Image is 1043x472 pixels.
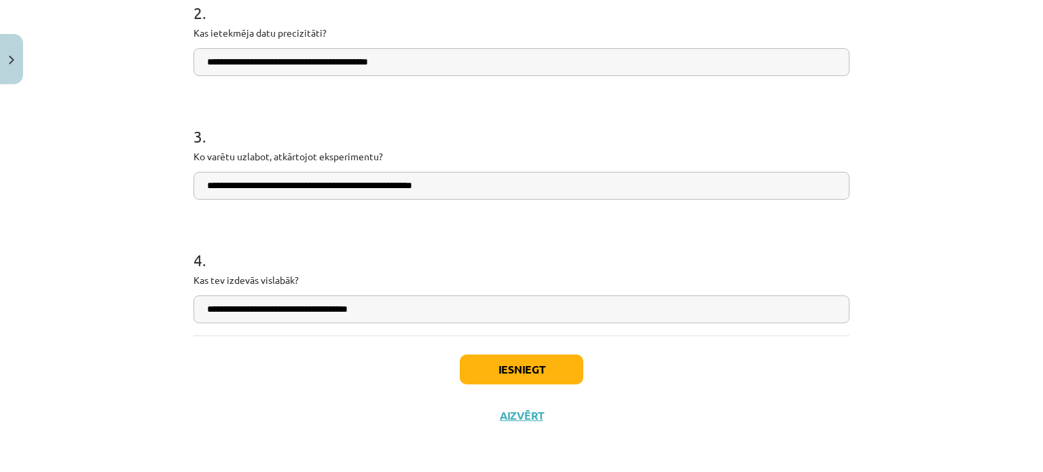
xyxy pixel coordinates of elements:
[194,227,849,269] h1: 4 .
[460,355,583,384] button: Iesniegt
[194,103,849,145] h1: 3 .
[194,26,849,40] p: Kas ietekmēja datu precizitāti?
[496,409,547,422] button: Aizvērt
[194,273,849,287] p: Kas tev izdevās vislabāk?
[9,56,14,65] img: icon-close-lesson-0947bae3869378f0d4975bcd49f059093ad1ed9edebbc8119c70593378902aed.svg
[194,149,849,164] p: Ko varētu uzlabot, atkārtojot eksperimentu?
